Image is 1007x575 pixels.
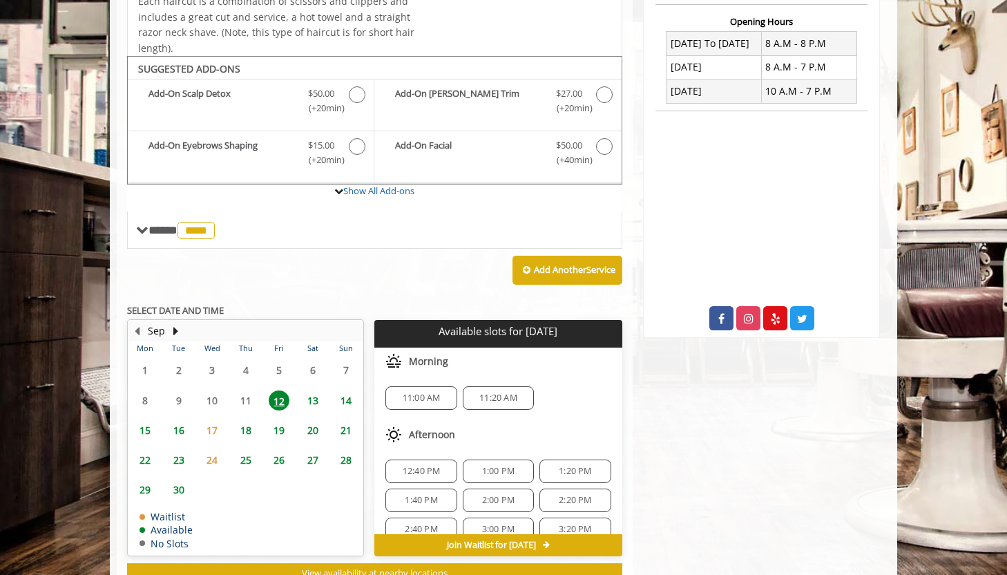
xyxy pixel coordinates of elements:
[169,450,189,470] span: 23
[169,420,189,440] span: 16
[463,460,534,483] div: 1:00 PM
[761,79,856,103] td: 10 A.M - 7 P.M
[236,420,256,440] span: 18
[262,415,296,445] td: Select day19
[162,415,195,445] td: Select day16
[343,185,414,197] a: Show All Add-ons
[169,480,189,500] span: 30
[262,386,296,415] td: Select day12
[463,386,534,410] div: 11:20 AM
[482,495,515,506] span: 2:00 PM
[296,445,329,475] td: Select day27
[336,450,356,470] span: 28
[236,450,256,470] span: 25
[128,445,162,475] td: Select day22
[202,450,222,470] span: 24
[403,466,441,477] span: 12:40 PM
[409,429,455,440] span: Afternoon
[336,390,356,411] span: 14
[548,101,589,115] span: (+20min )
[405,495,437,506] span: 1:40 PM
[269,450,289,470] span: 26
[395,138,541,167] b: Add-On Facial
[195,415,229,445] td: Select day17
[308,138,334,153] span: $15.00
[303,450,323,470] span: 27
[301,153,342,167] span: (+20min )
[195,445,229,475] td: Select day24
[385,518,457,541] div: 2:40 PM
[128,475,162,505] td: Select day29
[127,304,224,317] b: SELECT DATE AND TIME
[135,450,155,470] span: 22
[482,524,515,535] span: 3:00 PM
[135,86,367,119] label: Add-On Scalp Detox
[329,341,363,355] th: Sun
[336,420,356,440] span: 21
[229,341,262,355] th: Thu
[301,101,342,115] span: (+20min )
[138,62,240,75] b: SUGGESTED ADD-ONS
[385,386,457,410] div: 11:00 AM
[761,32,856,55] td: 8 A.M - 8 P.M
[548,153,589,167] span: (+40min )
[127,56,622,185] div: The Made Man Haircut Add-onS
[463,489,534,512] div: 2:00 PM
[380,326,616,337] p: Available slots for [DATE]
[381,138,614,171] label: Add-On Facial
[296,386,329,415] td: Select day13
[534,263,615,276] b: Add Another Service
[162,341,195,355] th: Tue
[229,415,262,445] td: Select day18
[140,525,193,535] td: Available
[140,538,193,549] td: No Slots
[170,323,181,339] button: Next Month
[148,323,165,339] button: Sep
[556,138,582,153] span: $50.00
[262,341,296,355] th: Fri
[395,86,541,115] b: Add-On [PERSON_NAME] Trim
[135,480,155,500] span: 29
[403,393,441,404] span: 11:00 AM
[666,55,762,79] td: [DATE]
[148,86,294,115] b: Add-On Scalp Detox
[556,86,582,101] span: $27.00
[140,511,193,522] td: Waitlist
[148,138,294,167] b: Add-On Eyebrows Shaping
[385,489,457,512] div: 1:40 PM
[329,415,363,445] td: Select day21
[655,17,867,26] h3: Opening Hours
[559,524,591,535] span: 3:20 PM
[303,420,323,440] span: 20
[666,32,762,55] td: [DATE] To [DATE]
[539,460,611,483] div: 1:20 PM
[308,86,334,101] span: $50.00
[128,415,162,445] td: Select day15
[381,86,614,119] label: Add-On Beard Trim
[385,353,402,370] img: morning slots
[447,540,536,551] span: Join Waitlist for [DATE]
[512,256,622,285] button: Add AnotherService
[131,323,142,339] button: Previous Month
[559,495,591,506] span: 2:20 PM
[262,445,296,475] td: Select day26
[162,475,195,505] td: Select day30
[329,386,363,415] td: Select day14
[409,356,448,367] span: Morning
[269,390,289,411] span: 12
[559,466,591,477] span: 1:20 PM
[135,138,367,171] label: Add-On Eyebrows Shaping
[479,393,517,404] span: 11:20 AM
[539,489,611,512] div: 2:20 PM
[303,390,323,411] span: 13
[666,79,762,103] td: [DATE]
[296,341,329,355] th: Sat
[229,445,262,475] td: Select day25
[463,518,534,541] div: 3:00 PM
[385,426,402,443] img: afternoon slots
[128,341,162,355] th: Mon
[296,415,329,445] td: Select day20
[269,420,289,440] span: 19
[385,460,457,483] div: 12:40 PM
